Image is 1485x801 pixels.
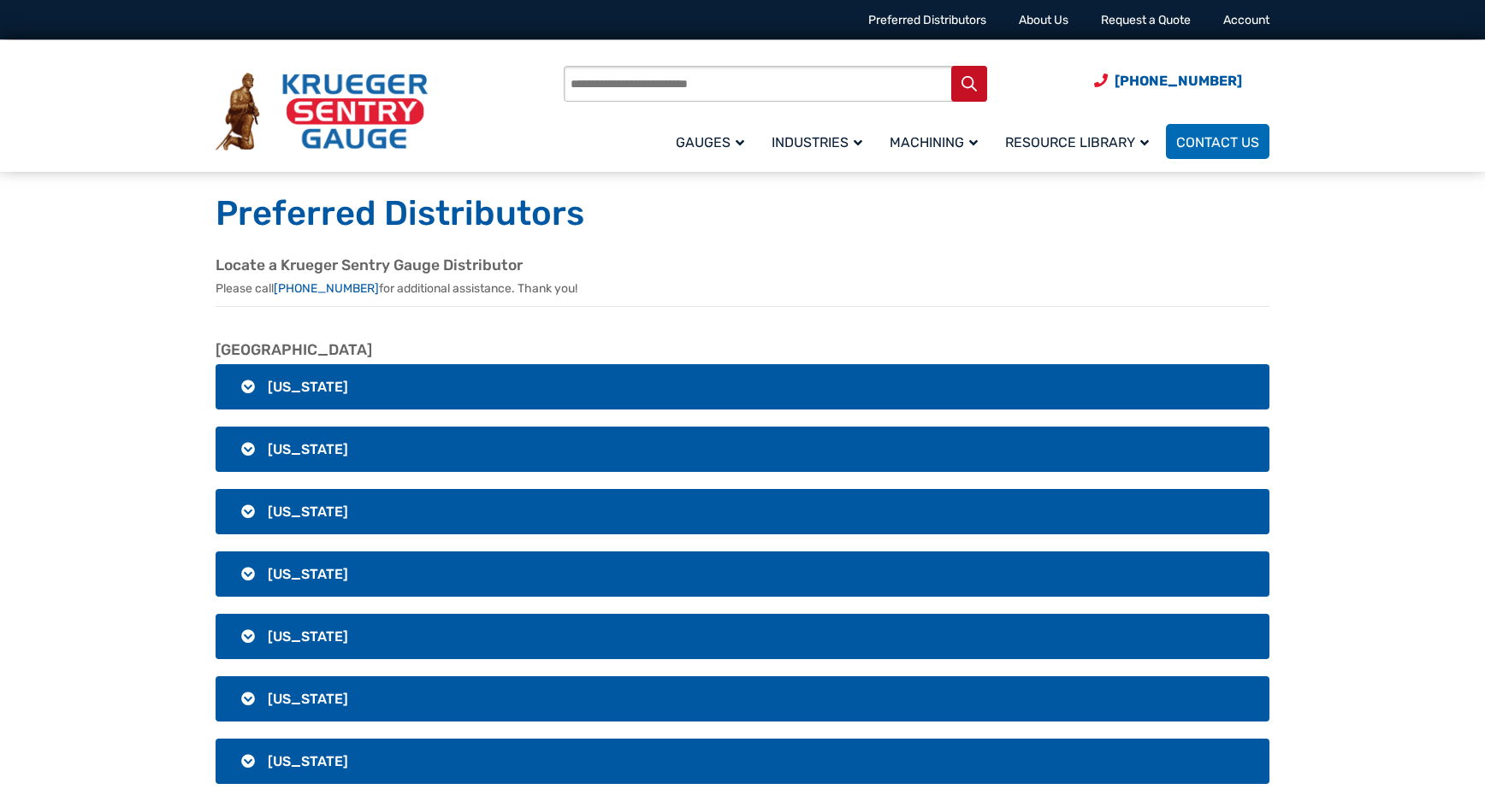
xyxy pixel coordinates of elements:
p: Please call for additional assistance. Thank you! [216,280,1269,297]
h2: Locate a Krueger Sentry Gauge Distributor [216,256,1269,275]
span: [PHONE_NUMBER] [1115,73,1242,89]
h2: [GEOGRAPHIC_DATA] [216,341,1269,360]
a: About Us [1019,13,1068,27]
a: Request a Quote [1101,13,1191,27]
span: Machining [890,134,978,150]
span: [US_STATE] [268,441,348,457]
span: [US_STATE] [268,566,348,582]
span: [US_STATE] [268,691,348,707]
img: Krueger Sentry Gauge [216,73,428,151]
a: Phone Number (920) 434-8860 [1094,70,1242,91]
a: Industries [761,121,879,162]
a: Preferred Distributors [868,13,986,27]
span: Industries [772,134,862,150]
a: Account [1223,13,1269,27]
span: [US_STATE] [268,628,348,645]
h1: Preferred Distributors [216,192,1269,235]
a: [PHONE_NUMBER] [274,281,379,296]
span: Gauges [676,134,744,150]
a: Resource Library [995,121,1166,162]
span: [US_STATE] [268,379,348,395]
a: Gauges [666,121,761,162]
span: [US_STATE] [268,504,348,520]
a: Machining [879,121,995,162]
a: Contact Us [1166,124,1269,159]
span: Contact Us [1176,134,1259,150]
span: [US_STATE] [268,753,348,769]
span: Resource Library [1005,134,1149,150]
